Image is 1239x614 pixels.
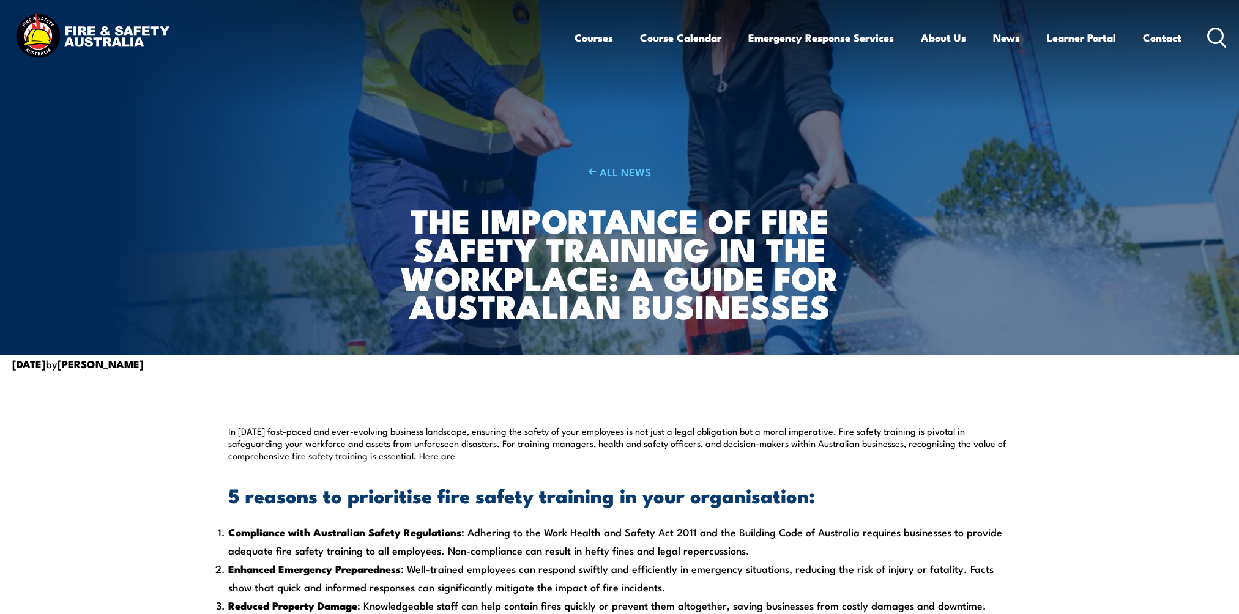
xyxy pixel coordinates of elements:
[58,356,144,372] strong: [PERSON_NAME]
[379,205,860,320] h1: The Importance of Fire Safety Training in the Workplace: A Guide for Australian Businesses
[379,165,860,179] a: ALL NEWS
[640,21,721,54] a: Course Calendar
[1047,21,1116,54] a: Learner Portal
[228,479,815,510] strong: 5 reasons to prioritise fire safety training in your organisation:
[228,597,357,613] strong: Reduced Property Damage
[228,523,1011,560] li: : Adhering to the Work Health and Safety Act 2011 and the Building Code of Australia requires bus...
[1143,21,1181,54] a: Contact
[748,21,894,54] a: Emergency Response Services
[12,356,144,371] span: by
[993,21,1020,54] a: News
[575,21,613,54] a: Courses
[228,561,401,577] strong: Enhanced Emergency Preparedness
[12,356,46,372] strong: [DATE]
[921,21,966,54] a: About Us
[228,425,1011,462] p: In [DATE] fast-paced and ever-evolving business landscape, ensuring the safety of your employees ...
[228,560,1011,596] li: : Well-trained employees can respond swiftly and efficiently in emergency situations, reducing th...
[228,524,461,540] strong: Compliance with Australian Safety Regulations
